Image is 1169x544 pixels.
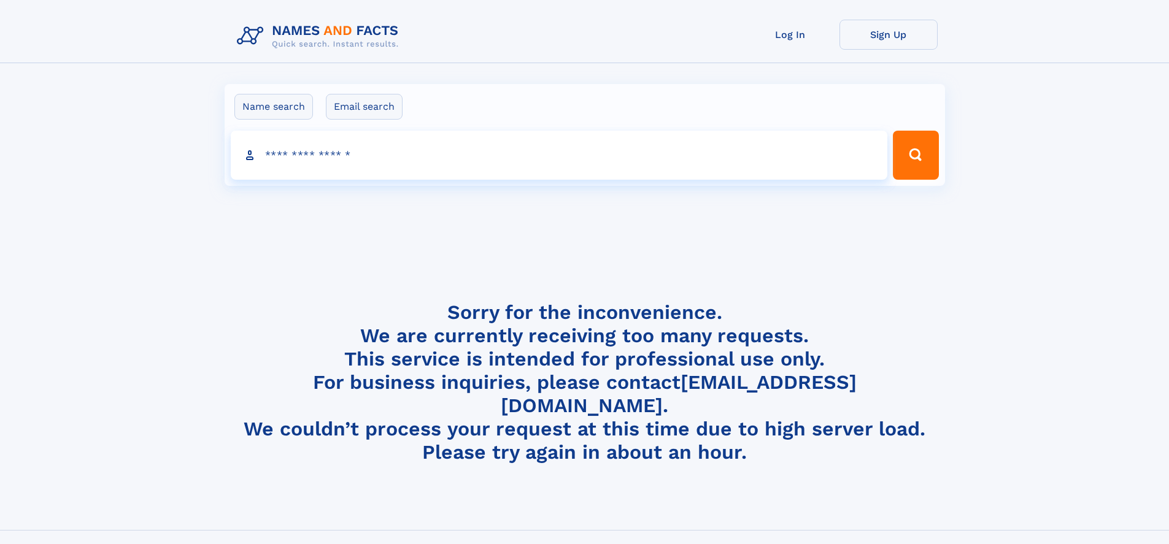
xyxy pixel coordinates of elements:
[893,131,938,180] button: Search Button
[839,20,938,50] a: Sign Up
[326,94,403,120] label: Email search
[231,131,888,180] input: search input
[234,94,313,120] label: Name search
[501,370,857,417] a: [EMAIL_ADDRESS][DOMAIN_NAME]
[232,20,409,53] img: Logo Names and Facts
[232,301,938,464] h4: Sorry for the inconvenience. We are currently receiving too many requests. This service is intend...
[741,20,839,50] a: Log In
